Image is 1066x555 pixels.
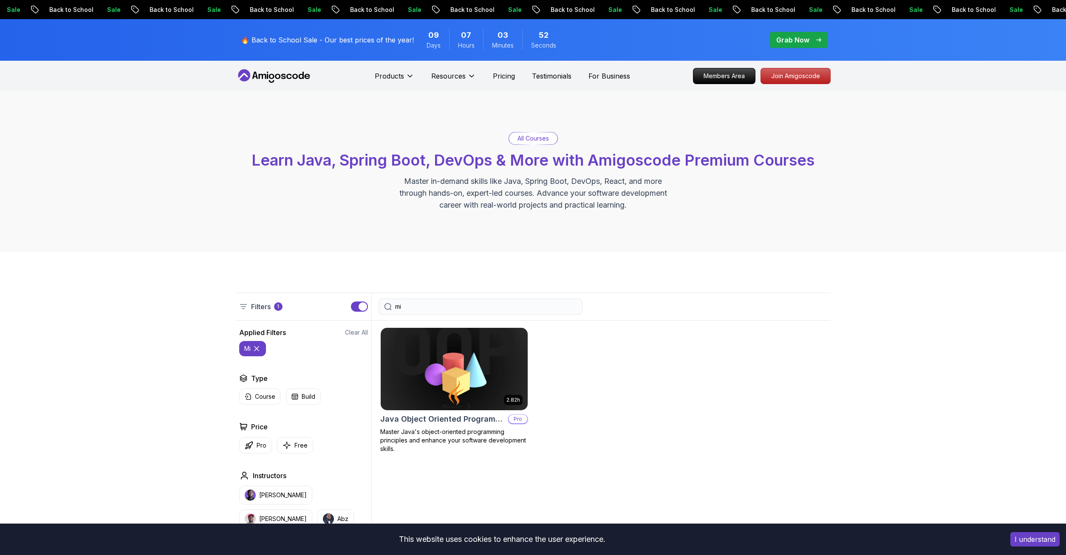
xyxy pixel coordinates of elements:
[697,6,724,14] p: Sale
[639,6,697,14] p: Back to School
[294,441,308,450] p: Free
[509,415,527,423] p: Pro
[506,397,520,403] p: 2.82h
[693,68,755,84] a: Members Area
[252,151,814,169] span: Learn Java, Spring Boot, DevOps & More with Amigoscode Premium Courses
[375,71,414,88] button: Products
[539,29,549,41] span: 52 Seconds
[255,392,275,401] p: Course
[302,392,315,401] p: Build
[380,428,528,453] p: Master Java's object-oriented programming principles and enhance your software development skills.
[588,71,630,81] a: For Business
[498,29,508,41] span: 3 Minutes
[251,301,271,312] p: Filters
[239,389,281,405] button: Course
[493,71,515,81] a: Pricing
[196,6,223,14] p: Sale
[239,327,286,338] h2: Applied Filters
[317,510,354,528] button: instructor imgAbz
[517,134,549,143] p: All Courses
[797,6,825,14] p: Sale
[257,441,266,450] p: Pro
[239,510,312,528] button: instructor img[PERSON_NAME]
[253,470,286,481] h2: Instructors
[375,71,404,81] p: Products
[492,41,514,50] span: Minutes
[277,303,279,310] p: 1
[458,41,475,50] span: Hours
[396,6,424,14] p: Sale
[286,389,321,405] button: Build
[427,41,441,50] span: Days
[96,6,123,14] p: Sale
[380,327,528,453] a: Java Object Oriented Programming card2.82hJava Object Oriented ProgrammingProMaster Java's object...
[461,29,471,41] span: 7 Hours
[251,373,268,383] h2: Type
[6,530,998,549] div: This website uses cookies to enhance the user experience.
[323,513,334,524] img: instructor img
[239,486,312,504] button: instructor img[PERSON_NAME]
[259,491,307,499] p: [PERSON_NAME]
[251,422,268,432] h2: Price
[776,35,809,45] p: Grab Now
[539,6,597,14] p: Back to School
[439,6,497,14] p: Back to School
[898,6,925,14] p: Sale
[296,6,323,14] p: Sale
[597,6,624,14] p: Sale
[345,328,368,337] button: Clear All
[761,68,830,84] p: Join Amigoscode
[431,71,476,88] button: Resources
[998,6,1025,14] p: Sale
[940,6,998,14] p: Back to School
[241,35,414,45] p: 🔥 Back to School Sale - Our best prices of the year!
[259,515,307,523] p: [PERSON_NAME]
[245,490,256,501] img: instructor img
[390,175,676,211] p: Master in-demand skills like Java, Spring Boot, DevOps, React, and more through hands-on, expert-...
[238,6,296,14] p: Back to School
[840,6,898,14] p: Back to School
[497,6,524,14] p: Sale
[138,6,196,14] p: Back to School
[532,71,571,81] a: Testimonials
[381,328,528,410] img: Java Object Oriented Programming card
[277,437,313,454] button: Free
[740,6,797,14] p: Back to School
[428,29,439,41] span: 9 Days
[339,6,396,14] p: Back to School
[1010,532,1060,547] button: Accept cookies
[239,437,272,454] button: Pro
[395,302,577,311] input: Search Java, React, Spring boot ...
[244,344,251,353] p: mi
[380,413,504,425] h2: Java Object Oriented Programming
[239,341,266,356] button: mi
[337,515,348,523] p: Abz
[38,6,96,14] p: Back to School
[761,68,831,84] a: Join Amigoscode
[245,513,256,524] img: instructor img
[531,41,556,50] span: Seconds
[431,71,466,81] p: Resources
